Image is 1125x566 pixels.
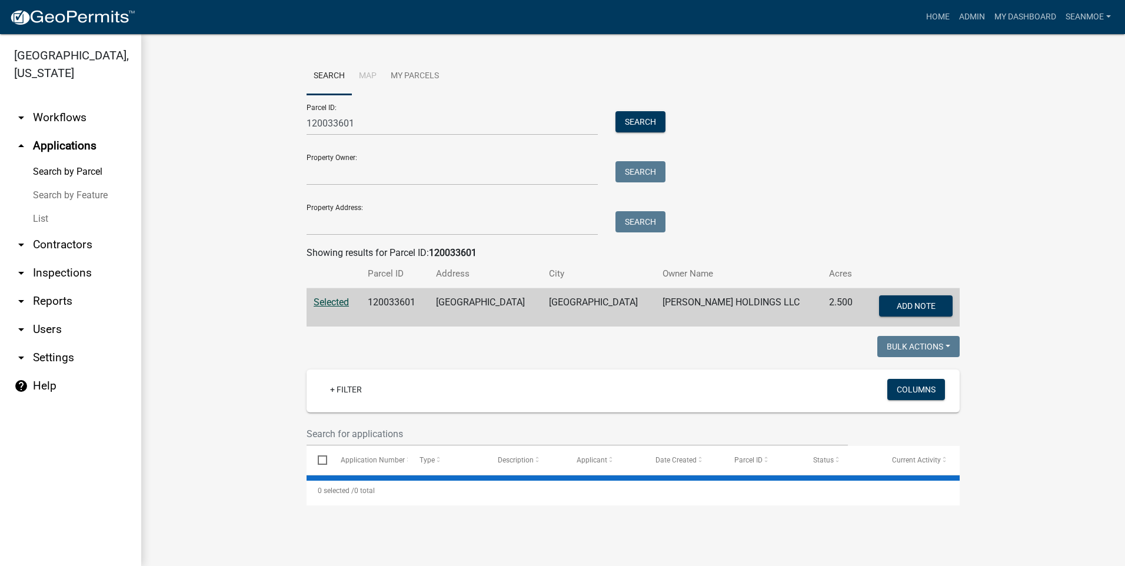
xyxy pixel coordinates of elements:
[577,456,607,464] span: Applicant
[14,379,28,393] i: help
[723,446,802,474] datatable-header-cell: Parcel ID
[318,487,354,495] span: 0 selected /
[307,246,960,260] div: Showing results for Parcel ID:
[307,446,329,474] datatable-header-cell: Select
[644,446,723,474] datatable-header-cell: Date Created
[896,301,935,311] span: Add Note
[734,456,763,464] span: Parcel ID
[14,139,28,153] i: arrow_drop_up
[822,288,863,327] td: 2.500
[361,260,429,288] th: Parcel ID
[615,111,665,132] button: Search
[314,297,349,308] a: Selected
[14,294,28,308] i: arrow_drop_down
[14,322,28,337] i: arrow_drop_down
[429,247,477,258] strong: 120033601
[329,446,408,474] datatable-header-cell: Application Number
[14,111,28,125] i: arrow_drop_down
[307,422,848,446] input: Search for applications
[892,456,941,464] span: Current Activity
[408,446,487,474] datatable-header-cell: Type
[429,260,542,288] th: Address
[822,260,863,288] th: Acres
[542,260,655,288] th: City
[498,456,534,464] span: Description
[307,58,352,95] a: Search
[954,6,990,28] a: Admin
[1061,6,1116,28] a: SeanMoe
[802,446,881,474] datatable-header-cell: Status
[14,238,28,252] i: arrow_drop_down
[487,446,565,474] datatable-header-cell: Description
[990,6,1061,28] a: My Dashboard
[877,336,960,357] button: Bulk Actions
[384,58,446,95] a: My Parcels
[361,288,429,327] td: 120033601
[813,456,834,464] span: Status
[655,456,697,464] span: Date Created
[14,351,28,365] i: arrow_drop_down
[321,379,371,400] a: + Filter
[307,476,960,505] div: 0 total
[341,456,405,464] span: Application Number
[14,266,28,280] i: arrow_drop_down
[881,446,960,474] datatable-header-cell: Current Activity
[655,260,822,288] th: Owner Name
[615,211,665,232] button: Search
[879,295,953,317] button: Add Note
[429,288,542,327] td: [GEOGRAPHIC_DATA]
[565,446,644,474] datatable-header-cell: Applicant
[542,288,655,327] td: [GEOGRAPHIC_DATA]
[420,456,435,464] span: Type
[887,379,945,400] button: Columns
[615,161,665,182] button: Search
[655,288,822,327] td: [PERSON_NAME] HOLDINGS LLC
[921,6,954,28] a: Home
